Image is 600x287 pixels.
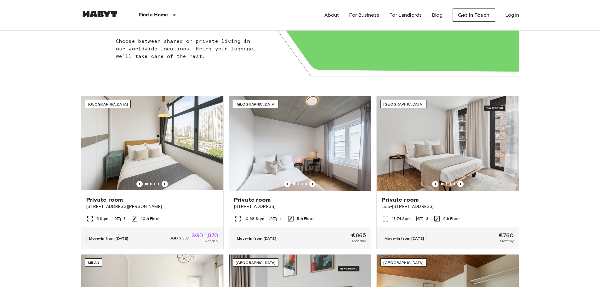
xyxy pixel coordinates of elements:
span: Lisa-[STREET_ADDRESS] [382,204,514,210]
img: Marketing picture of unit DE-04-037-026-03Q [229,96,371,191]
span: 3 [123,216,126,221]
span: 5th Floor [443,216,460,221]
span: 13.74 Sqm [392,216,411,221]
p: Choose between shared or private living in our worldwide locations. Bring your luggage, we'll tak... [116,37,260,60]
span: €665 [351,232,366,238]
span: [STREET_ADDRESS][PERSON_NAME] [86,204,218,210]
a: Marketing picture of unit DE-01-489-505-002Previous imagePrevious image[GEOGRAPHIC_DATA]Private r... [376,96,519,249]
span: Milan [88,260,100,265]
a: Marketing picture of unit DE-04-037-026-03QPrevious imagePrevious image[GEOGRAPHIC_DATA]Private r... [229,96,371,249]
span: SGD 2,337 [169,235,189,241]
span: 5th Floor [297,216,313,221]
img: Habyt [81,11,119,17]
a: For Landlords [389,11,422,19]
span: [GEOGRAPHIC_DATA] [236,260,276,265]
span: Move-in from [DATE] [385,236,424,241]
span: Private room [382,196,419,204]
a: For Business [349,11,379,19]
button: Previous image [162,181,168,187]
span: [GEOGRAPHIC_DATA] [236,102,276,106]
span: €760 [499,232,514,238]
a: About [324,11,339,19]
span: Move-in from [DATE] [237,236,276,241]
span: [GEOGRAPHIC_DATA] [383,102,424,106]
a: Get in Touch [453,9,495,22]
button: Previous image [309,181,316,187]
button: Previous image [432,181,438,187]
span: Private room [234,196,271,204]
span: [STREET_ADDRESS] [234,204,366,210]
span: SGD 1,870 [191,232,218,238]
a: Marketing picture of unit SG-01-116-001-02Previous imagePrevious image[GEOGRAPHIC_DATA]Private ro... [81,96,224,249]
span: Private room [86,196,123,204]
img: Marketing picture of unit DE-01-489-505-002 [377,96,519,191]
a: Log in [505,11,519,19]
button: Previous image [457,181,464,187]
img: Marketing picture of unit SG-01-116-001-02 [81,96,223,191]
span: Monthly [500,238,514,244]
span: [GEOGRAPHIC_DATA] [88,102,128,106]
p: Find a Home [139,11,168,19]
span: 10th Floor [141,216,160,221]
span: Monthly [204,238,218,244]
span: 10.68 Sqm [244,216,264,221]
a: Blog [432,11,443,19]
span: 3 [426,216,428,221]
button: Previous image [284,181,290,187]
span: 4 [279,216,282,221]
button: Previous image [136,181,143,187]
span: Monthly [352,238,366,244]
span: [GEOGRAPHIC_DATA] [383,260,424,265]
span: Move-in from [DATE] [89,236,129,241]
span: 6 Sqm [96,216,109,221]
